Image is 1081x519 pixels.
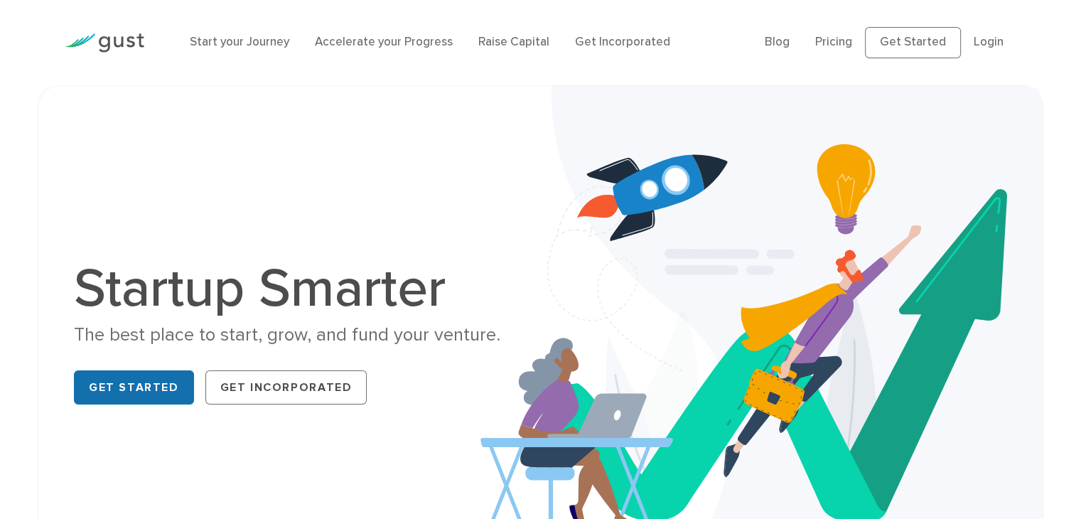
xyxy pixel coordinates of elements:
a: Pricing [815,35,852,49]
a: Accelerate your Progress [315,35,453,49]
a: Login [974,35,1004,49]
div: The best place to start, grow, and fund your venture. [74,323,529,348]
a: Start your Journey [190,35,289,49]
a: Get Incorporated [205,370,367,405]
a: Blog [765,35,790,49]
a: Raise Capital [478,35,549,49]
a: Get Started [74,370,194,405]
img: Gust Logo [65,33,144,53]
h1: Startup Smarter [74,262,529,316]
a: Get Started [865,27,961,58]
a: Get Incorporated [575,35,670,49]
